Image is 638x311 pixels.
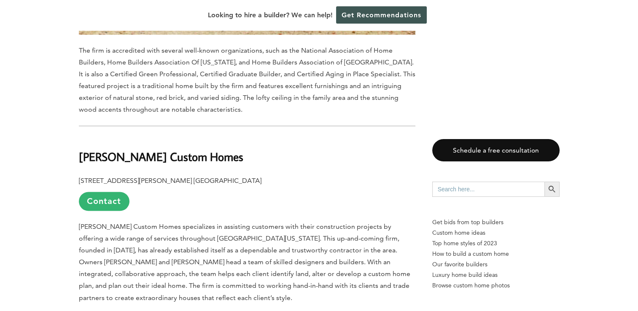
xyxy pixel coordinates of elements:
svg: Search [547,185,557,194]
a: Schedule a free consultation [432,139,560,161]
b: [PERSON_NAME] Custom Homes [79,149,243,164]
a: Top home styles of 2023 [432,238,560,249]
input: Search here... [432,182,544,197]
span: The firm is accredited with several well-known organizations, such as the National Association of... [79,46,415,113]
b: [STREET_ADDRESS][PERSON_NAME] [GEOGRAPHIC_DATA] [79,177,261,185]
a: How to build a custom home [432,249,560,259]
a: Our favorite builders [432,259,560,270]
span: [PERSON_NAME] Custom Homes specializes in assisting customers with their construction projects by... [79,223,410,301]
a: Get Recommendations [336,6,427,24]
a: Luxury home build ideas [432,270,560,280]
p: Get bids from top builders [432,217,560,228]
a: Contact [79,192,129,211]
a: Browse custom home photos [432,280,560,291]
a: Custom home ideas [432,228,560,238]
